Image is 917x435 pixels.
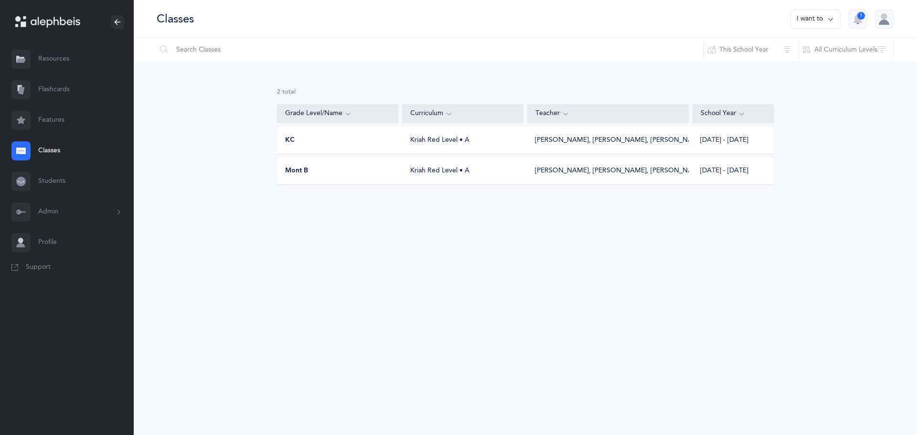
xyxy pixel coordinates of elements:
[285,166,308,176] span: Mont B
[535,136,681,145] div: [PERSON_NAME], [PERSON_NAME], [PERSON_NAME]
[403,136,524,145] div: Kriah Red Level • A
[701,108,766,119] div: School Year
[535,108,681,119] div: Teacher
[285,136,295,145] span: KC
[799,38,894,61] button: All Curriculum Levels
[157,11,194,27] div: Classes
[857,12,865,20] div: 1
[693,136,773,145] div: [DATE] - [DATE]
[282,88,296,95] span: total
[285,108,390,119] div: Grade Level/Name
[156,38,704,61] input: Search Classes
[535,166,681,176] div: [PERSON_NAME], [PERSON_NAME], [PERSON_NAME]
[869,387,906,424] iframe: Drift Widget Chat Controller
[790,10,841,29] button: I want to
[410,108,515,119] div: Curriculum
[277,88,774,96] div: 2
[403,166,524,176] div: Kriah Red Level • A
[693,166,773,176] div: [DATE] - [DATE]
[704,38,799,61] button: This School Year
[848,10,867,29] button: 1
[26,263,51,272] span: Support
